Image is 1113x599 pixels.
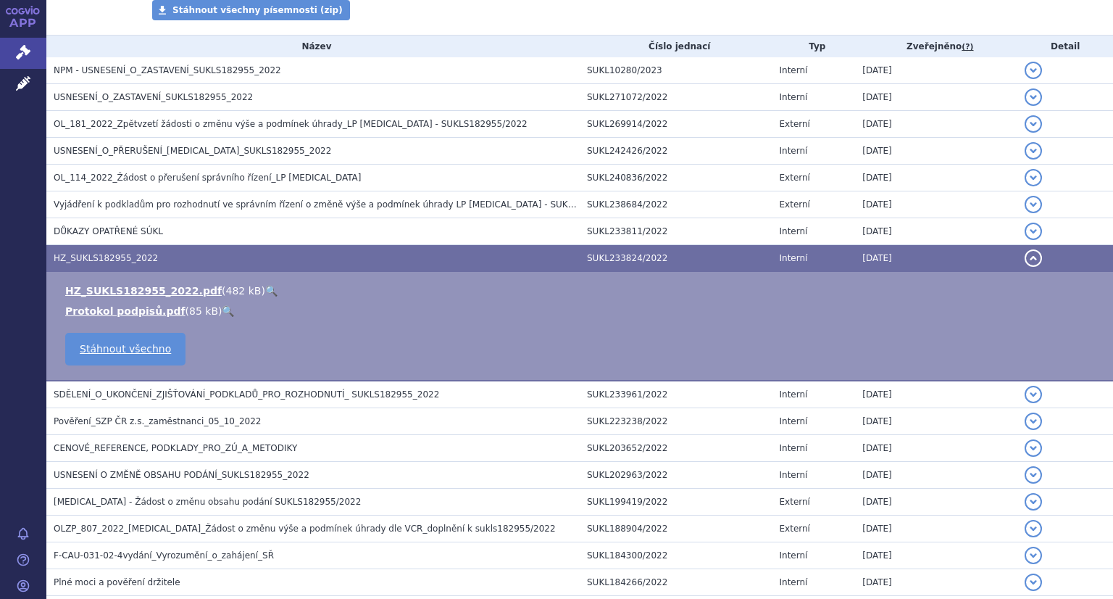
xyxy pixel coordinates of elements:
td: SUKL269914/2022 [580,111,772,138]
td: SUKL238684/2022 [580,191,772,218]
th: Číslo jednací [580,36,772,57]
td: SUKL233811/2022 [580,218,772,245]
button: detail [1025,547,1042,564]
button: detail [1025,439,1042,457]
span: Externí [780,199,810,210]
td: [DATE] [855,381,1017,408]
span: Externí [780,497,810,507]
span: OL_114_2022_Žádost o přerušení správního řízení_LP UPTRAVI [54,173,361,183]
span: 85 kB [189,305,218,317]
span: USNESENÍ_O_PŘERUŠENÍ_UPTRAVI_SUKLS182955_2022 [54,146,331,156]
a: 🔍 [222,305,234,317]
td: [DATE] [855,462,1017,489]
span: Externí [780,173,810,183]
button: detail [1025,88,1042,106]
td: [DATE] [855,84,1017,111]
span: Interní [780,577,808,587]
button: detail [1025,142,1042,160]
td: SUKL199419/2022 [580,489,772,516]
span: Interní [780,253,808,263]
td: SUKL184266/2022 [580,569,772,596]
button: detail [1025,520,1042,537]
td: [DATE] [855,165,1017,191]
span: DŮKAZY OPATŘENÉ SÚKL [54,226,163,236]
td: [DATE] [855,245,1017,272]
span: Externí [780,524,810,534]
span: Interní [780,226,808,236]
th: Název [46,36,580,57]
span: USNESENÍ_O_ZASTAVENÍ_SUKLS182955_2022 [54,92,253,102]
span: USNESENÍ O ZMĚNĚ OBSAHU PODÁNÍ_SUKLS182955_2022 [54,470,309,480]
th: Detail [1017,36,1113,57]
span: Externí [780,119,810,129]
td: [DATE] [855,489,1017,516]
td: SUKL203652/2022 [580,435,772,462]
td: [DATE] [855,408,1017,435]
span: F-CAU-031-02-4vydání_Vyrozumění_o_zahájení_SŘ [54,550,274,561]
span: SDĚLENÍ_O_UKONČENÍ_ZJIŠŤOVÁNÍ_PODKLADŮ_PRO_ROZHODNUTÍ_ SUKLS182955_2022 [54,389,439,400]
td: SUKL188904/2022 [580,516,772,542]
span: OL_181_2022_Zpětvzetí žádosti o změnu výše a podmínek úhrady_LP UPTRAVI - SUKLS182955/2022 [54,119,528,129]
td: SUKL10280/2023 [580,57,772,84]
td: SUKL242426/2022 [580,138,772,165]
td: [DATE] [855,138,1017,165]
button: detail [1025,223,1042,240]
td: [DATE] [855,542,1017,569]
td: SUKL240836/2022 [580,165,772,191]
button: detail [1025,115,1042,133]
td: SUKL184300/2022 [580,542,772,569]
span: Pověření_SZP ČR z.s._zaměstnanci_05_10_2022 [54,416,261,426]
td: [DATE] [855,569,1017,596]
span: Interní [780,443,808,453]
a: Protokol podpisů.pdf [65,305,185,317]
span: Interní [780,389,808,400]
span: Interní [780,550,808,561]
button: detail [1025,413,1042,430]
a: Stáhnout všechno [65,333,185,365]
span: UPTRAVI - Žádost o změnu obsahu podání SUKLS182955/2022 [54,497,361,507]
td: [DATE] [855,111,1017,138]
button: detail [1025,62,1042,79]
td: SUKL271072/2022 [580,84,772,111]
span: OLZP_807_2022_UPTRAVI_Žádost o změnu výše a podmínek úhrady dle VCR_doplnění k sukls182955/2022 [54,524,556,534]
span: Interní [780,65,808,75]
span: HZ_SUKLS182955_2022 [54,253,158,263]
button: detail [1025,386,1042,403]
td: [DATE] [855,218,1017,245]
abbr: (?) [962,42,973,52]
button: detail [1025,466,1042,484]
td: SUKL223238/2022 [580,408,772,435]
td: [DATE] [855,516,1017,542]
span: Interní [780,146,808,156]
li: ( ) [65,284,1099,298]
button: detail [1025,249,1042,267]
span: Interní [780,470,808,480]
th: Typ [772,36,856,57]
td: SUKL233961/2022 [580,381,772,408]
a: HZ_SUKLS182955_2022.pdf [65,285,222,297]
span: Interní [780,92,808,102]
button: detail [1025,493,1042,511]
span: Interní [780,416,808,426]
span: CENOVÉ_REFERENCE, PODKLADY_PRO_ZÚ_A_METODIKY [54,443,297,453]
span: NPM - USNESENÍ_O_ZASTAVENÍ_SUKLS182955_2022 [54,65,281,75]
span: Stáhnout všechny písemnosti (zip) [172,5,343,15]
td: SUKL233824/2022 [580,245,772,272]
button: detail [1025,196,1042,213]
button: detail [1025,169,1042,186]
span: 482 kB [226,285,262,297]
th: Zveřejněno [855,36,1017,57]
td: [DATE] [855,57,1017,84]
td: SUKL202963/2022 [580,462,772,489]
button: detail [1025,574,1042,591]
span: Plné moci a pověření držitele [54,577,180,587]
td: [DATE] [855,435,1017,462]
a: 🔍 [265,285,278,297]
td: [DATE] [855,191,1017,218]
li: ( ) [65,304,1099,318]
span: Vyjádření k podkladům pro rozhodnutí ve správním řízení o změně výše a podmínek úhrady LP UPTRAVI... [54,199,636,210]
